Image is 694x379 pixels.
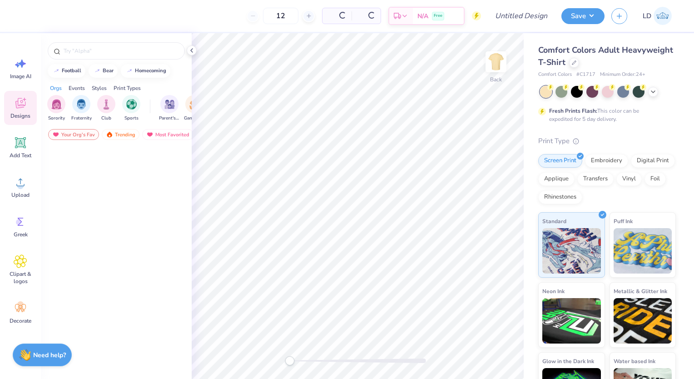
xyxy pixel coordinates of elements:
div: Print Types [114,84,141,92]
div: Transfers [577,172,614,186]
span: N/A [417,11,428,21]
div: Most Favorited [142,129,193,140]
button: filter button [47,95,65,122]
div: Back [490,75,502,84]
img: most_fav.gif [146,131,154,138]
img: Game Day Image [189,99,200,110]
span: Game Day [184,115,205,122]
span: Free [434,13,442,19]
input: Untitled Design [488,7,555,25]
span: Metallic & Glitter Ink [614,286,667,296]
span: Clipart & logos [5,270,35,285]
img: Metallic & Glitter Ink [614,298,672,344]
img: Parent's Weekend Image [164,99,175,110]
div: Vinyl [616,172,642,186]
span: Sorority [48,115,65,122]
div: Digital Print [631,154,675,168]
div: Foil [644,172,666,186]
button: homecoming [121,64,170,78]
div: filter for Fraternity [71,95,92,122]
div: bear [103,68,114,73]
button: filter button [159,95,180,122]
img: Sports Image [126,99,137,110]
span: Add Text [10,152,31,159]
span: Puff Ink [614,216,633,226]
button: filter button [71,95,92,122]
img: trend_line.gif [94,68,101,74]
span: Fraternity [71,115,92,122]
div: Applique [538,172,575,186]
div: Orgs [50,84,62,92]
img: Sorority Image [51,99,62,110]
span: LD [643,11,651,21]
span: Standard [542,216,566,226]
img: Fraternity Image [76,99,86,110]
input: – – [263,8,298,24]
span: Comfort Colors Adult Heavyweight T-Shirt [538,45,673,68]
span: Image AI [10,73,31,80]
img: Neon Ink [542,298,601,344]
span: Designs [10,112,30,120]
strong: Fresh Prints Flash: [549,107,597,115]
div: Events [69,84,85,92]
span: Comfort Colors [538,71,572,79]
div: filter for Parent's Weekend [159,95,180,122]
img: trending.gif [106,131,113,138]
button: filter button [184,95,205,122]
img: Lexus Diaz [654,7,672,25]
div: Print Type [538,136,676,146]
img: Puff Ink [614,228,672,274]
div: Your Org's Fav [48,129,99,140]
img: Standard [542,228,601,274]
div: Rhinestones [538,190,582,204]
div: filter for Sports [122,95,140,122]
span: Greek [14,231,28,238]
span: Upload [11,191,30,199]
div: filter for Game Day [184,95,205,122]
img: Back [487,53,505,71]
div: Accessibility label [285,356,294,365]
span: Sports [124,115,139,122]
div: Trending [102,129,139,140]
button: football [48,64,85,78]
a: LD [639,7,676,25]
span: # C1717 [576,71,595,79]
span: Club [101,115,111,122]
img: trend_line.gif [126,68,133,74]
div: football [62,68,81,73]
div: This color can be expedited for 5 day delivery. [549,107,661,123]
strong: Need help? [33,351,66,359]
span: Minimum Order: 24 + [600,71,645,79]
button: filter button [97,95,115,122]
button: Save [561,8,605,24]
div: homecoming [135,68,166,73]
img: most_fav.gif [52,131,59,138]
button: bear [89,64,118,78]
span: Parent's Weekend [159,115,180,122]
span: Water based Ink [614,356,655,366]
span: Decorate [10,317,31,324]
div: Screen Print [538,154,582,168]
input: Try "Alpha" [63,46,179,55]
img: Club Image [101,99,111,110]
div: filter for Club [97,95,115,122]
button: filter button [122,95,140,122]
div: Embroidery [585,154,628,168]
div: Styles [92,84,107,92]
img: trend_line.gif [53,68,60,74]
div: filter for Sorority [47,95,65,122]
span: Glow in the Dark Ink [542,356,594,366]
span: Neon Ink [542,286,565,296]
